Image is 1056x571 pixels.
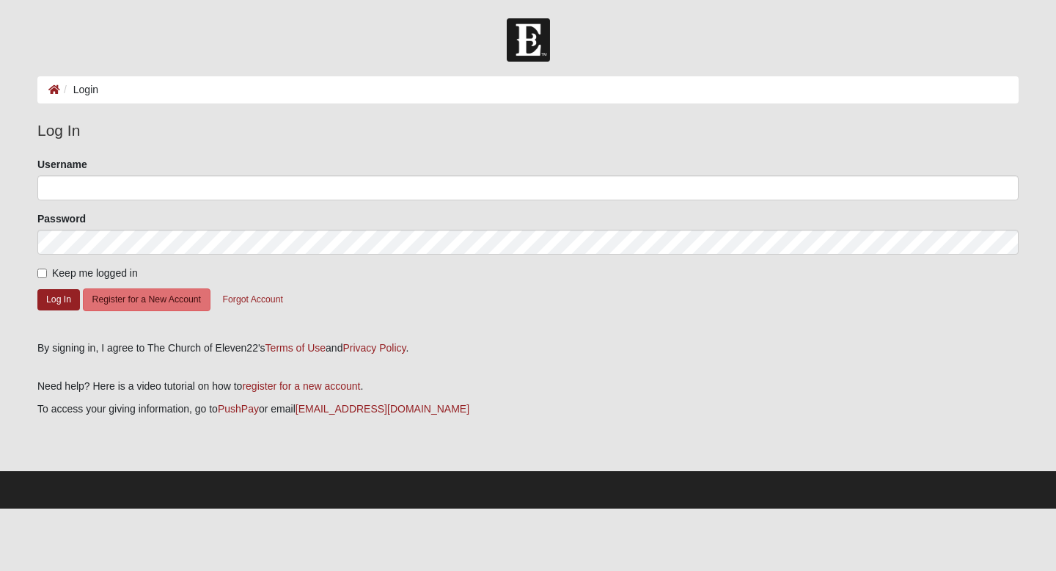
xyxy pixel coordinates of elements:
[52,267,138,279] span: Keep me logged in
[37,211,86,226] label: Password
[37,157,87,172] label: Username
[37,269,47,278] input: Keep me logged in
[242,380,360,392] a: register for a new account
[296,403,469,415] a: [EMAIL_ADDRESS][DOMAIN_NAME]
[218,403,259,415] a: PushPay
[37,289,80,310] button: Log In
[37,379,1019,394] p: Need help? Here is a video tutorial on how to .
[213,288,293,311] button: Forgot Account
[37,119,1019,142] legend: Log In
[83,288,210,311] button: Register for a New Account
[37,341,1019,356] div: By signing in, I agree to The Church of Eleven22's and .
[507,18,550,62] img: Church of Eleven22 Logo
[37,401,1019,417] p: To access your giving information, go to or email
[342,342,406,354] a: Privacy Policy
[265,342,326,354] a: Terms of Use
[60,82,98,98] li: Login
